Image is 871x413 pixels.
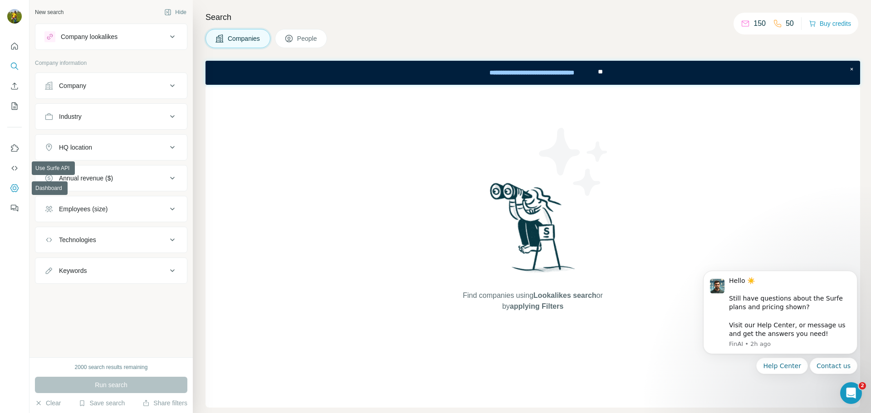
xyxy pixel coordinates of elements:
[809,17,851,30] button: Buy credits
[35,106,187,127] button: Industry
[460,290,605,312] span: Find companies using or by
[206,61,860,85] iframe: Banner
[206,11,860,24] h4: Search
[7,58,22,74] button: Search
[297,34,318,43] span: People
[35,198,187,220] button: Employees (size)
[859,382,866,389] span: 2
[158,5,193,19] button: Hide
[690,259,871,408] iframe: Intercom notifications message
[228,34,261,43] span: Companies
[754,18,766,29] p: 150
[59,81,86,90] div: Company
[486,180,580,282] img: Surfe Illustration - Woman searching with binoculars
[35,398,61,408] button: Clear
[7,9,22,24] img: Avatar
[7,160,22,176] button: Use Surfe API
[61,32,117,41] div: Company lookalikes
[59,174,113,183] div: Annual revenue ($)
[59,266,87,275] div: Keywords
[533,121,615,203] img: Surfe Illustration - Stars
[7,98,22,114] button: My lists
[7,38,22,54] button: Quick start
[35,26,187,48] button: Company lookalikes
[35,75,187,97] button: Company
[78,398,125,408] button: Save search
[59,235,96,244] div: Technologies
[59,204,108,214] div: Employees (size)
[7,200,22,216] button: Feedback
[35,229,187,251] button: Technologies
[7,78,22,94] button: Enrich CSV
[35,8,64,16] div: New search
[35,260,187,282] button: Keywords
[142,398,187,408] button: Share filters
[840,382,862,404] iframe: Intercom live chat
[75,363,148,371] div: 2000 search results remaining
[533,292,597,299] span: Lookalikes search
[35,167,187,189] button: Annual revenue ($)
[35,136,187,158] button: HQ location
[786,18,794,29] p: 50
[35,59,187,67] p: Company information
[7,140,22,156] button: Use Surfe on LinkedIn
[59,143,92,152] div: HQ location
[510,302,563,310] span: applying Filters
[59,112,82,121] div: Industry
[7,180,22,196] button: Dashboard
